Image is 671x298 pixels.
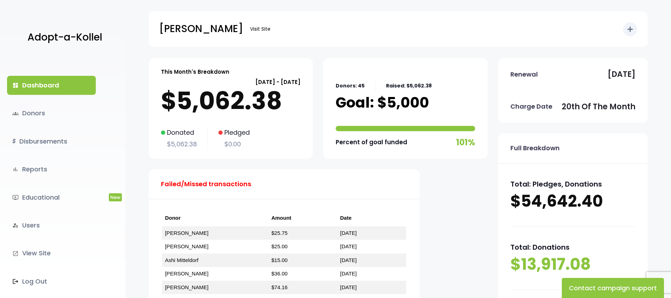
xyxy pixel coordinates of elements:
a: Adopt-a-Kollel [24,20,102,55]
a: [DATE] [340,270,357,276]
a: [PERSON_NAME] [165,284,208,290]
p: 101% [456,135,475,150]
a: Log Out [7,272,96,291]
a: ondemand_videoEducationalNew [7,188,96,207]
p: $54,642.40 [510,190,635,212]
i: $ [12,136,16,147]
p: $13,917.08 [510,254,635,275]
button: Contact campaign support [562,278,664,298]
p: [DATE] - [DATE] [161,77,300,87]
i: launch [12,250,19,257]
p: Adopt-a-Kollel [27,29,102,46]
p: Donors: 45 [336,81,365,90]
a: launchView Site [7,244,96,263]
a: [DATE] [340,243,357,249]
a: [PERSON_NAME] [165,243,208,249]
a: [PERSON_NAME] [165,230,208,236]
button: add [623,22,637,36]
p: Goal: $5,000 [336,94,429,111]
a: groupsDonors [7,104,96,123]
p: [DATE] [608,67,635,81]
a: $36.00 [271,270,287,276]
p: 20th of the month [562,100,635,114]
p: [PERSON_NAME] [159,20,243,38]
i: dashboard [12,82,19,89]
a: $74.16 [271,284,287,290]
i: bar_chart [12,166,19,172]
p: Total: Donations [510,241,635,254]
p: $5,062.38 [161,87,300,115]
a: dashboardDashboard [7,76,96,95]
p: Charge Date [510,101,552,112]
a: Ashi Mitteldorf [165,257,198,263]
p: $0.00 [218,139,250,150]
i: add [626,25,634,34]
p: Total: Pledges, Donations [510,178,635,190]
a: [DATE] [340,257,357,263]
p: Donated [161,127,197,138]
a: bar_chartReports [7,160,96,179]
p: Renewal [510,69,538,80]
p: Raised: $5,062.38 [386,81,432,90]
a: Visit Site [247,22,274,36]
p: Failed/Missed transactions [161,178,251,190]
a: [PERSON_NAME] [165,270,208,276]
a: [DATE] [340,230,357,236]
th: Donor [162,210,268,226]
th: Amount [268,210,337,226]
a: $15.00 [271,257,287,263]
a: manage_accountsUsers [7,216,96,235]
p: Full Breakdown [510,142,560,154]
span: New [109,193,122,201]
i: ondemand_video [12,194,19,201]
i: manage_accounts [12,222,19,229]
p: $5,062.38 [161,139,197,150]
p: This Month's Breakdown [161,67,229,77]
span: groups [12,110,19,117]
a: $25.75 [271,230,287,236]
p: Percent of goal funded [336,137,407,148]
p: Pledged [218,127,250,138]
a: [DATE] [340,284,357,290]
a: $25.00 [271,243,287,249]
a: $Disbursements [7,132,96,151]
th: Date [337,210,406,226]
